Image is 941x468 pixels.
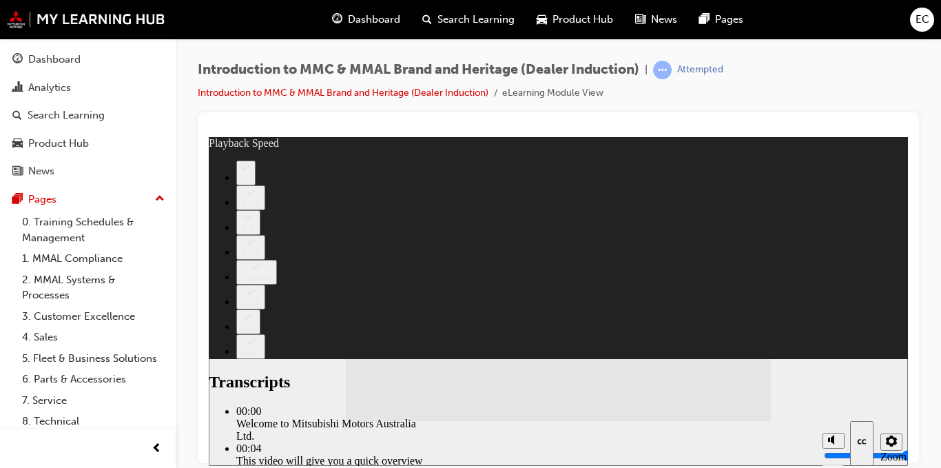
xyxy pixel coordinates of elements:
[6,131,170,156] a: Product Hub
[17,348,170,369] a: 5. Fleet & Business Solutions
[12,54,23,66] span: guage-icon
[155,190,165,208] span: up-icon
[552,12,613,28] span: Product Hub
[6,159,170,184] a: News
[411,6,526,34] a: search-iconSearch Learning
[17,269,170,306] a: 2. MMAL Systems & Processes
[28,23,47,48] button: 2
[653,61,672,79] span: learningRecordVerb_ATTEMPT-icon
[17,327,170,348] a: 4. Sales
[699,11,710,28] span: pages-icon
[6,187,170,212] button: Pages
[17,369,170,390] a: 6. Parts & Accessories
[651,12,677,28] span: News
[715,12,743,28] span: Pages
[910,8,934,32] button: EC
[17,306,170,327] a: 3. Customer Excellence
[502,85,603,101] li: eLearning Module View
[7,10,165,28] img: mmal
[28,305,220,318] div: 00:04
[12,138,23,150] span: car-icon
[348,12,400,28] span: Dashboard
[28,318,220,343] div: This video will give you a quick overview of the company profile​
[437,12,515,28] span: Search Learning
[12,165,23,178] span: news-icon
[28,192,56,207] div: Pages
[12,194,23,206] span: pages-icon
[17,390,170,411] a: 7. Service
[17,411,170,432] a: 8. Technical
[6,75,170,101] a: Analytics
[28,136,89,152] div: Product Hub
[332,11,342,28] span: guage-icon
[635,11,645,28] span: news-icon
[17,248,170,269] a: 1. MMAL Compliance
[688,6,754,34] a: pages-iconPages
[17,212,170,248] a: 0. Training Schedules & Management
[28,52,81,68] div: Dashboard
[198,62,639,78] span: Introduction to MMC & MMAL Brand and Heritage (Dealer Induction)
[28,80,71,96] div: Analytics
[12,82,23,94] span: chart-icon
[677,63,723,77] div: Attempted
[28,281,220,305] div: Welcome to Mitsubishi Motors Australia Ltd.
[537,11,547,28] span: car-icon
[6,44,170,187] button: DashboardAnalyticsSearch LearningProduct HubNews
[916,12,929,28] span: EC
[152,440,162,458] span: prev-icon
[198,87,488,99] a: Introduction to MMC & MMAL Brand and Heritage (Dealer Induction)
[645,62,648,78] span: |
[422,11,432,28] span: search-icon
[28,163,54,179] div: News
[526,6,624,34] a: car-iconProduct Hub
[33,36,41,46] div: 2
[6,47,170,72] a: Dashboard
[6,103,170,128] a: Search Learning
[28,108,105,123] div: Search Learning
[624,6,688,34] a: news-iconNews
[12,110,22,122] span: search-icon
[321,6,411,34] a: guage-iconDashboard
